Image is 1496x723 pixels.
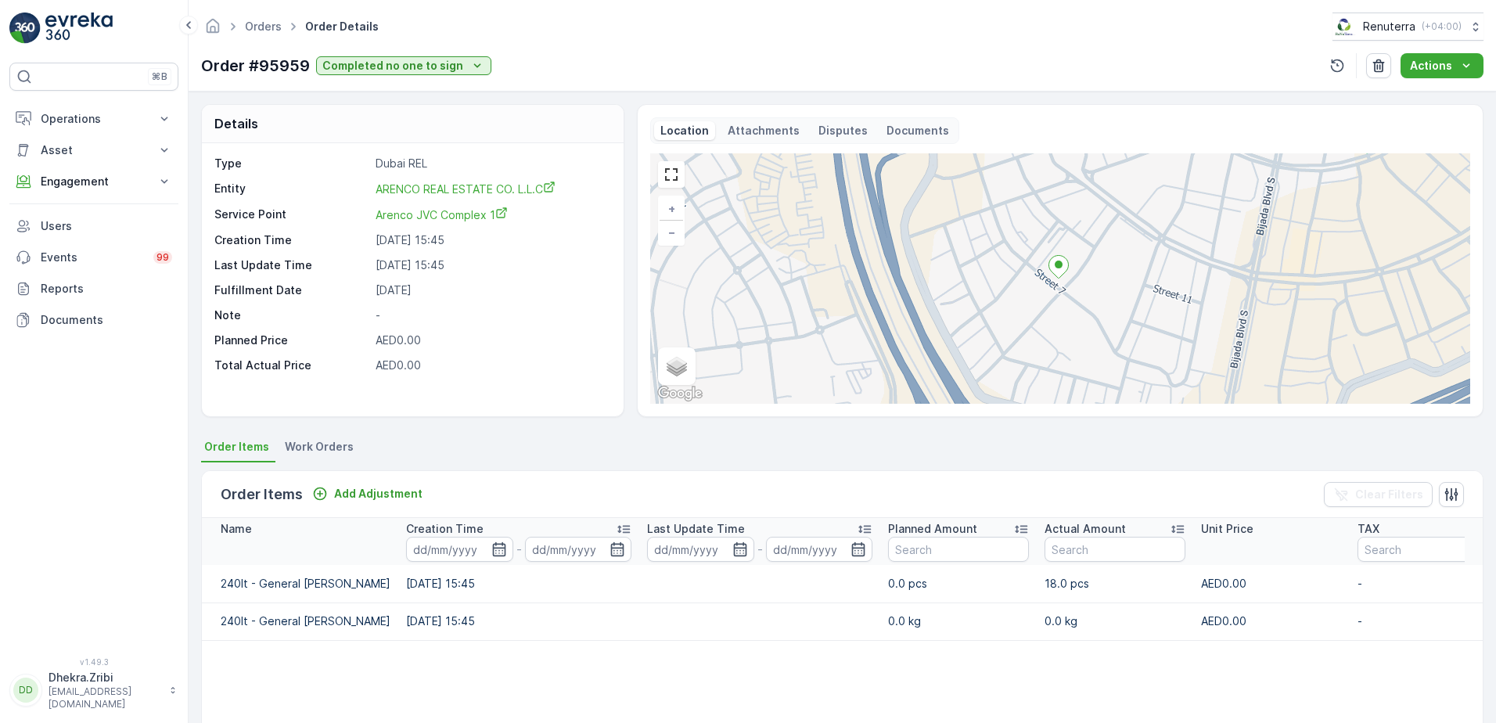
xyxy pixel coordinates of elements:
button: Actions [1401,53,1483,78]
div: DD [13,678,38,703]
p: Last Update Time [214,257,369,273]
p: - [757,540,763,559]
span: Arenco JVC Complex 1 [376,208,508,221]
img: Screenshot_2024-07-26_at_13.33.01.png [1332,18,1357,35]
p: Service Point [214,207,369,223]
p: Total Actual Price [214,358,311,373]
p: Planned Price [214,333,288,348]
p: Creation Time [406,521,484,537]
p: [DATE] [376,282,607,298]
a: Orders [245,20,282,33]
input: dd/mm/yyyy [525,537,632,562]
p: Order Items [221,484,303,505]
p: ⌘B [152,70,167,83]
button: Renuterra(+04:00) [1332,13,1483,41]
p: Type [214,156,369,171]
p: Order #95959 [201,54,310,77]
p: Planned Amount [888,521,977,537]
a: View Fullscreen [660,163,683,186]
span: Work Orders [285,439,354,455]
p: Add Adjustment [334,486,423,502]
p: Details [214,114,258,133]
span: Order Items [204,439,269,455]
span: − [668,225,676,239]
p: Attachments [728,123,800,138]
a: Users [9,210,178,242]
button: DDDhekra.Zribi[EMAIL_ADDRESS][DOMAIN_NAME] [9,670,178,710]
a: ARENCO REAL ESTATE CO. L.L.C [376,181,607,197]
p: Creation Time [214,232,369,248]
input: dd/mm/yyyy [647,537,754,562]
button: Engagement [9,166,178,197]
input: Search [1045,537,1185,562]
button: Operations [9,103,178,135]
p: [DATE] 15:45 [376,257,607,273]
p: Documents [886,123,949,138]
input: Search [888,537,1029,562]
p: Dhekra.Zribi [49,670,161,685]
p: Actions [1410,58,1452,74]
td: 0.0 kg [880,602,1037,640]
p: Asset [41,142,147,158]
p: Events [41,250,144,265]
p: Reports [41,281,172,297]
p: Disputes [818,123,868,138]
img: logo [9,13,41,44]
p: Unit Price [1201,521,1253,537]
p: - [516,540,522,559]
input: dd/mm/yyyy [406,537,513,562]
p: Last Update Time [647,521,745,537]
p: Documents [41,312,172,328]
td: 18.0 pcs [1037,565,1193,602]
p: ( +04:00 ) [1422,20,1462,33]
p: Users [41,218,172,234]
td: 240lt - General [PERSON_NAME] [202,565,398,602]
a: Homepage [204,23,221,37]
p: - [376,308,607,323]
a: Zoom Out [660,221,683,244]
span: v 1.49.3 [9,657,178,667]
a: Open this area in Google Maps (opens a new window) [654,383,706,404]
td: 240lt - General [PERSON_NAME] [202,602,398,640]
a: Documents [9,304,178,336]
span: AED0.00 [1201,577,1246,590]
p: Note [214,308,369,323]
input: dd/mm/yyyy [766,537,873,562]
img: logo_light-DOdMpM7g.png [45,13,113,44]
p: Clear Filters [1355,487,1423,502]
td: [DATE] 15:45 [398,565,639,602]
button: Completed no one to sign [316,56,491,75]
span: AED0.00 [1201,614,1246,628]
span: + [668,202,675,215]
p: Engagement [41,174,147,189]
td: [DATE] 15:45 [398,602,639,640]
span: Order Details [302,19,382,34]
a: Zoom In [660,197,683,221]
a: Events99 [9,242,178,273]
button: Asset [9,135,178,166]
p: TAX [1358,521,1379,537]
p: Renuterra [1363,19,1415,34]
button: Clear Filters [1324,482,1433,507]
p: [DATE] 15:45 [376,232,607,248]
p: Dubai REL [376,156,607,171]
a: Layers [660,349,694,383]
p: Completed no one to sign [322,58,463,74]
td: 0.0 kg [1037,602,1193,640]
td: 0.0 pcs [880,565,1037,602]
p: 99 [156,251,169,264]
p: Fulfillment Date [214,282,369,298]
img: Google [654,383,706,404]
p: Entity [214,181,369,197]
p: Location [660,123,709,138]
p: Operations [41,111,147,127]
a: Reports [9,273,178,304]
button: Add Adjustment [306,484,429,503]
p: Name [221,521,252,537]
p: Actual Amount [1045,521,1126,537]
span: ARENCO REAL ESTATE CO. L.L.C [376,182,556,196]
p: [EMAIL_ADDRESS][DOMAIN_NAME] [49,685,161,710]
span: AED0.00 [376,358,421,372]
span: AED0.00 [376,333,421,347]
a: Arenco JVC Complex 1 [376,207,607,223]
